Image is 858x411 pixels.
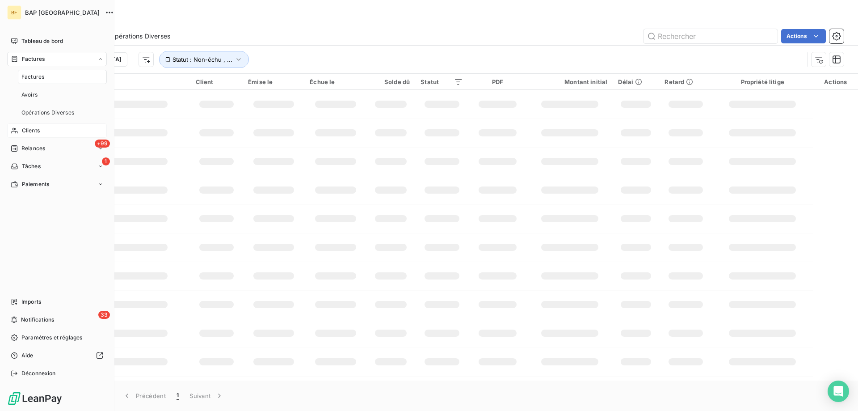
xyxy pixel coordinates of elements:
span: Imports [21,298,41,306]
button: Suivant [184,386,229,405]
span: Factures [21,73,44,81]
span: Relances [21,144,45,153]
div: Solde dû [372,78,410,85]
span: Avoirs [21,91,38,99]
span: Paramètres et réglages [21,334,82,342]
input: Rechercher [643,29,778,43]
div: BF [7,5,21,20]
button: Statut : Non-échu , ... [159,51,249,68]
span: Factures [22,55,45,63]
span: Tableau de bord [21,37,63,45]
img: Logo LeanPay [7,391,63,406]
span: 1 [177,391,179,400]
span: Opérations Diverses [110,32,170,41]
span: 1 [102,157,110,165]
button: Actions [781,29,826,43]
span: Clients [22,127,40,135]
div: Montant initial [532,78,607,85]
div: Émise le [248,78,299,85]
span: BAP [GEOGRAPHIC_DATA] [25,9,100,16]
span: Opérations Diverses [21,109,74,117]
div: Retard [665,78,707,85]
a: Aide [7,348,107,363]
div: Actions [819,78,853,85]
div: Propriété litige [717,78,808,85]
span: Paiements [22,180,49,188]
span: Tâches [22,162,41,170]
span: 33 [98,311,110,319]
span: Aide [21,352,34,360]
div: Échue le [310,78,361,85]
div: Client [196,78,238,85]
div: Statut [421,78,463,85]
div: Open Intercom Messenger [828,381,849,402]
button: 1 [171,386,184,405]
div: PDF [474,78,521,85]
div: Délai [618,78,654,85]
span: Statut : Non-échu , ... [172,56,232,63]
span: Déconnexion [21,369,56,377]
button: Précédent [117,386,171,405]
span: +99 [95,140,110,148]
span: Notifications [21,316,54,324]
